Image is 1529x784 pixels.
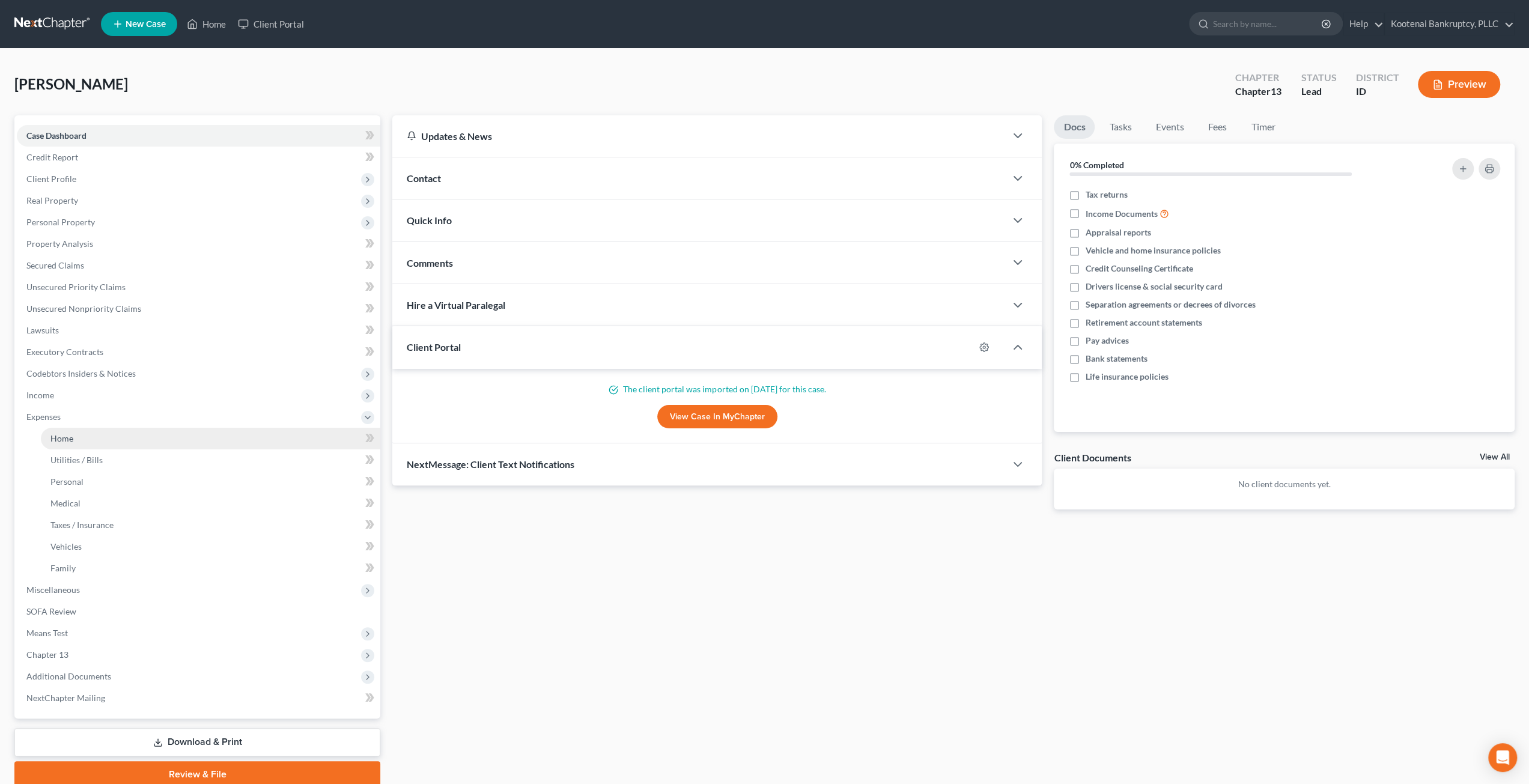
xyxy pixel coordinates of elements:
a: Unsecured Nonpriority Claims [17,298,380,320]
div: Status [1301,71,1336,85]
a: Fees [1198,115,1236,139]
a: SOFA Review [17,601,380,622]
div: District [1355,71,1399,85]
a: Unsecured Priority Claims [17,276,380,298]
a: NextChapter Mailing [17,687,380,709]
span: Vehicle and home insurance policies [1085,245,1220,257]
span: Property Analysis [26,239,93,249]
span: Tax returns [1085,189,1127,201]
span: New Case [126,20,166,29]
input: Search by name... [1213,13,1323,35]
a: Kootenai Bankruptcy, PLLC [1385,13,1514,35]
span: Real Property [26,195,78,205]
p: The client portal was imported on [DATE] for this case. [407,383,1027,395]
span: NextChapter Mailing [26,693,105,703]
a: Download & Print [14,728,380,756]
a: Home [181,13,232,35]
div: ID [1355,85,1399,99]
a: Home [41,428,380,449]
span: SOFA Review [26,606,76,616]
a: Secured Claims [17,255,380,276]
span: Pay advices [1085,335,1128,347]
span: Chapter 13 [26,649,68,660]
span: Personal [50,476,84,487]
a: View All [1480,453,1510,461]
span: Comments [407,257,453,269]
a: Vehicles [41,536,380,558]
span: Hire a Virtual Paralegal [407,299,505,311]
span: Appraisal reports [1085,226,1151,239]
a: Taxes / Insurance [41,514,380,536]
span: Executory Contracts [26,347,103,357]
p: No client documents yet. [1063,478,1505,490]
span: Family [50,563,76,573]
span: Utilities / Bills [50,455,103,465]
a: Timer [1241,115,1284,139]
a: Credit Report [17,147,380,168]
span: NextMessage: Client Text Notifications [407,458,574,470]
span: Credit Counseling Certificate [1085,263,1193,275]
span: Expenses [26,412,61,422]
div: Chapter [1235,85,1281,99]
span: Unsecured Nonpriority Claims [26,303,141,314]
span: Quick Info [407,214,452,226]
span: Life insurance policies [1085,371,1168,383]
span: Additional Documents [26,671,111,681]
div: Open Intercom Messenger [1488,743,1517,772]
span: Miscellaneous [26,585,80,595]
span: Client Portal [407,341,461,353]
a: Family [41,558,380,579]
a: Tasks [1099,115,1141,139]
button: Preview [1418,71,1500,98]
a: Medical [41,493,380,514]
span: Personal Property [26,217,95,227]
a: Events [1146,115,1193,139]
span: Case Dashboard [26,130,87,141]
span: Bank statements [1085,353,1147,365]
a: Case Dashboard [17,125,380,147]
div: Client Documents [1054,451,1131,464]
div: Updates & News [407,130,991,142]
span: Medical [50,498,81,508]
span: Codebtors Insiders & Notices [26,368,136,378]
span: Retirement account statements [1085,317,1202,329]
a: Property Analysis [17,233,380,255]
span: Secured Claims [26,260,84,270]
a: Lawsuits [17,320,380,341]
span: Unsecured Priority Claims [26,282,126,292]
div: Lead [1301,85,1336,99]
span: Home [50,433,73,443]
span: 13 [1271,85,1281,97]
a: View Case in MyChapter [657,405,777,429]
a: Personal [41,471,380,493]
div: Chapter [1235,71,1281,85]
span: Taxes / Insurance [50,520,114,530]
span: Lawsuits [26,325,59,335]
strong: 0% Completed [1069,160,1123,170]
span: Drivers license & social security card [1085,281,1222,293]
span: Separation agreements or decrees of divorces [1085,299,1255,311]
a: Executory Contracts [17,341,380,363]
span: Income [26,390,54,400]
a: Utilities / Bills [41,449,380,471]
span: Credit Report [26,152,78,162]
a: Docs [1054,115,1095,139]
span: Income Documents [1085,208,1157,220]
span: Contact [407,172,441,184]
span: Vehicles [50,541,82,552]
a: Help [1343,13,1384,35]
span: Means Test [26,628,68,638]
span: [PERSON_NAME] [14,75,128,93]
span: Client Profile [26,174,76,184]
a: Client Portal [232,13,310,35]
